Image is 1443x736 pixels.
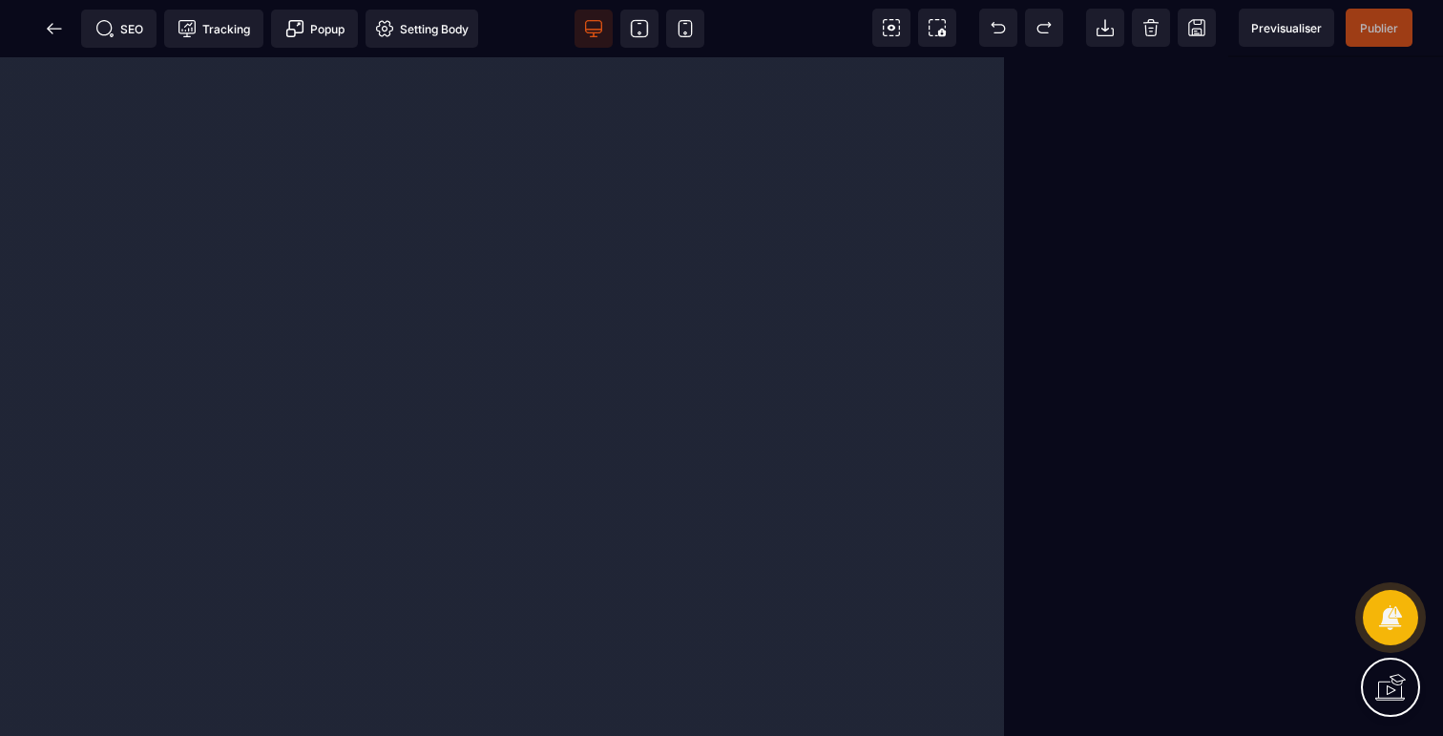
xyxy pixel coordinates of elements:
[872,9,910,47] span: View components
[285,19,345,38] span: Popup
[178,19,250,38] span: Tracking
[1251,21,1322,35] span: Previsualiser
[1239,9,1334,47] span: Preview
[918,9,956,47] span: Screenshot
[95,19,143,38] span: SEO
[375,19,469,38] span: Setting Body
[1360,21,1398,35] span: Publier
